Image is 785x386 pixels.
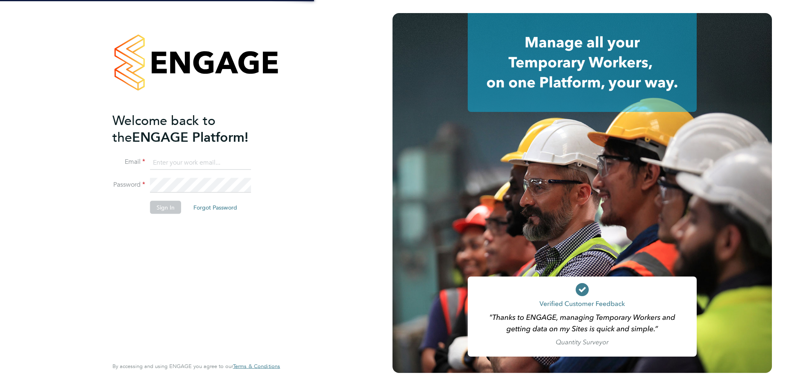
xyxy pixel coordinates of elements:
a: Terms & Conditions [233,363,280,370]
label: Email [112,158,145,166]
span: By accessing and using ENGAGE you agree to our [112,363,280,370]
input: Enter your work email... [150,155,251,170]
button: Forgot Password [187,201,244,214]
h2: ENGAGE Platform! [112,112,272,145]
button: Sign In [150,201,181,214]
span: Welcome back to the [112,112,215,145]
label: Password [112,181,145,189]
